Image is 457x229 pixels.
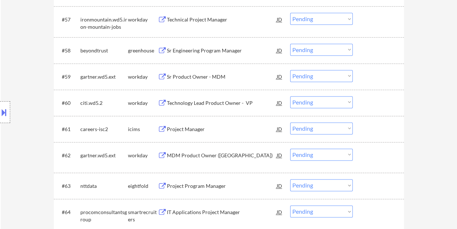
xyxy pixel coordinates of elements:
div: greenhouse [128,47,158,54]
div: Sr Engineering Program Manager [167,47,277,54]
div: IT Applications Project Manager [167,209,277,216]
div: workday [128,73,158,80]
div: #63 [62,182,75,190]
div: JD [276,179,283,192]
div: smartrecruiters [128,209,158,223]
div: workday [128,16,158,23]
div: workday [128,152,158,159]
div: ironmountain.wd5.iron-mountain-jobs [80,16,128,30]
div: Sr Product Owner - MDM [167,73,277,80]
div: procomconsultantsgroup [80,209,128,223]
div: Project Manager [167,126,277,133]
div: JD [276,122,283,135]
div: Technical Project Manager [167,16,277,23]
div: JD [276,205,283,218]
div: JD [276,96,283,109]
div: workday [128,99,158,107]
div: eightfold [128,182,158,190]
div: nttdata [80,182,128,190]
div: Technology Lead Product Owner - VP [167,99,277,107]
div: JD [276,13,283,26]
div: #64 [62,209,75,216]
div: Project Program Manager [167,182,277,190]
div: JD [276,70,283,83]
div: JD [276,149,283,162]
div: #57 [62,16,75,23]
div: MDM Product Owner ([GEOGRAPHIC_DATA]) [167,152,277,159]
div: icims [128,126,158,133]
div: JD [276,44,283,57]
